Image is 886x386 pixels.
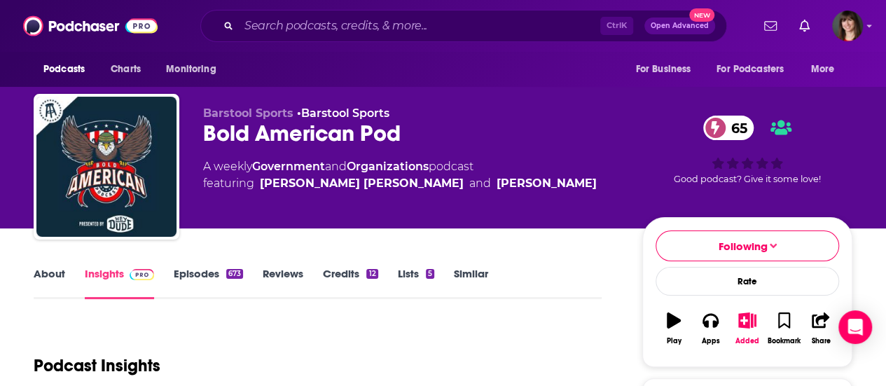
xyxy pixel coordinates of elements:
[702,337,720,345] div: Apps
[323,267,378,299] a: Credits12
[34,56,103,83] button: open menu
[651,22,709,29] span: Open Advanced
[85,267,154,299] a: InsightsPodchaser Pro
[832,11,863,41] img: User Profile
[811,60,835,79] span: More
[200,10,727,42] div: Search podcasts, credits, & more...
[656,230,839,261] button: Following
[768,337,801,345] div: Bookmark
[34,355,160,376] h1: Podcast Insights
[203,106,293,120] span: Barstool Sports
[43,60,85,79] span: Podcasts
[36,97,176,237] img: Bold American Pod
[644,18,715,34] button: Open AdvancedNew
[347,160,429,173] a: Organizations
[729,303,766,354] button: Added
[674,174,821,184] span: Good podcast? Give it some love!
[252,160,325,173] a: Government
[707,56,804,83] button: open menu
[692,303,728,354] button: Apps
[667,337,681,345] div: Play
[301,106,389,120] a: Barstool Sports
[735,337,759,345] div: Added
[600,17,633,35] span: Ctrl K
[801,56,852,83] button: open menu
[23,13,158,39] img: Podchaser - Follow, Share and Rate Podcasts
[156,56,234,83] button: open menu
[811,337,830,345] div: Share
[642,106,852,193] div: 65Good podcast? Give it some love!
[803,303,839,354] button: Share
[260,175,464,192] a: Connor Crehan
[297,106,389,120] span: •
[703,116,754,140] a: 65
[111,60,141,79] span: Charts
[832,11,863,41] button: Show profile menu
[226,269,243,279] div: 673
[766,303,802,354] button: Bookmark
[718,240,767,253] span: Following
[174,267,243,299] a: Episodes673
[635,60,691,79] span: For Business
[717,60,784,79] span: For Podcasters
[203,175,597,192] span: featuring
[838,310,872,344] div: Open Intercom Messenger
[239,15,600,37] input: Search podcasts, credits, & more...
[759,14,782,38] a: Show notifications dropdown
[426,269,434,279] div: 5
[625,56,708,83] button: open menu
[794,14,815,38] a: Show notifications dropdown
[366,269,378,279] div: 12
[203,158,597,192] div: A weekly podcast
[34,267,65,299] a: About
[325,160,347,173] span: and
[263,267,303,299] a: Reviews
[166,60,216,79] span: Monitoring
[469,175,491,192] span: and
[398,267,434,299] a: Lists5
[832,11,863,41] span: Logged in as AKChaney
[717,116,754,140] span: 65
[656,303,692,354] button: Play
[102,56,149,83] a: Charts
[497,175,597,192] a: Kate Mannion
[130,269,154,280] img: Podchaser Pro
[689,8,714,22] span: New
[454,267,488,299] a: Similar
[656,267,839,296] div: Rate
